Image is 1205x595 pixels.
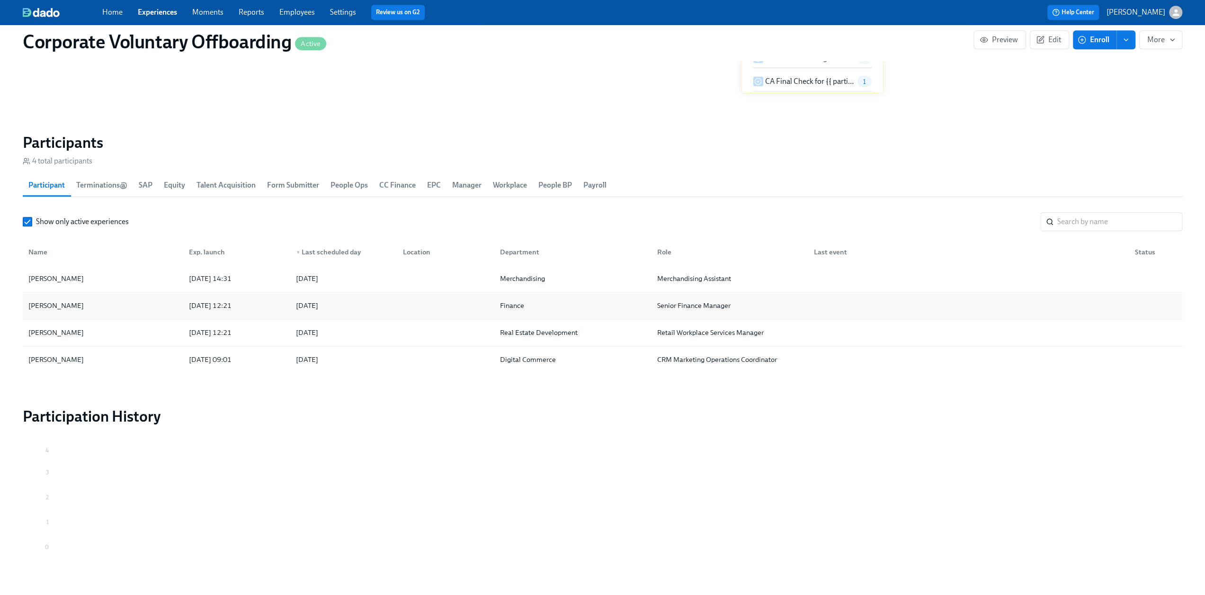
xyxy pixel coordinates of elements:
div: Last event [806,243,1127,261]
span: Preview [982,35,1018,45]
a: Settings [330,8,356,17]
div: Status [1131,246,1180,258]
div: [PERSON_NAME][DATE] 12:21[DATE]FinanceSenior Finance Manager [23,292,1182,319]
div: [DATE] [292,354,395,365]
input: Search by name [1057,212,1182,231]
span: CC Finance [379,179,416,192]
div: [PERSON_NAME][DATE] 09:01[DATE]Digital CommerceCRM Marketing Operations Coordinator [23,346,1182,373]
div: Location [399,246,493,258]
span: Terminations@ [76,179,127,192]
div: [PERSON_NAME][DATE] 12:21[DATE]Real Estate DevelopmentRetail Workplace Services Manager [23,319,1182,346]
a: Moments [192,8,223,17]
tspan: 2 [46,494,49,500]
div: CRM Marketing Operations Coordinator [653,354,806,365]
div: [DATE] 12:21 [185,300,288,311]
div: Name [25,243,181,261]
a: Home [102,8,123,17]
button: More [1139,30,1182,49]
a: Review us on G2 [376,8,420,17]
div: Retail Workplace Services Manager [653,327,806,338]
div: [PERSON_NAME][DATE] 14:31[DATE]MerchandisingMerchandising Assistant [23,265,1182,292]
div: Last scheduled day [292,246,395,258]
button: Review us on G2 [371,5,425,20]
span: Help Center [1052,8,1094,17]
div: ▼Last scheduled day [288,243,395,261]
div: Status [1127,243,1180,261]
tspan: 1 [46,519,49,525]
div: Senior Finance Manager [653,300,806,311]
h2: Participation History [23,407,1182,426]
span: People BP [538,179,572,192]
div: Exp. launch [181,243,288,261]
span: Participant [28,179,65,192]
button: Help Center [1047,5,1099,20]
div: Location [395,243,493,261]
a: Reports [239,8,264,17]
div: Merchandising Assistant [653,273,806,284]
span: Manager [452,179,482,192]
tspan: 0 [45,543,49,550]
span: Active [295,40,326,47]
span: People Ops [330,179,368,192]
a: Employees [279,8,315,17]
span: Workplace [493,179,527,192]
div: [PERSON_NAME] [25,354,181,365]
span: SAP [139,179,152,192]
div: [PERSON_NAME] [25,327,181,338]
div: Last event [810,246,1127,258]
button: enroll [1116,30,1135,49]
span: Show only active experiences [36,216,129,227]
div: Exp. launch [185,246,288,258]
div: Role [653,246,806,258]
div: Name [25,246,181,258]
span: Edit [1038,35,1061,45]
p: [PERSON_NAME] [1107,7,1165,18]
div: [DATE] 14:31 [185,273,288,284]
div: [DATE] 09:01 [185,354,288,365]
span: Enroll [1080,35,1109,45]
div: Department [492,243,649,261]
div: [PERSON_NAME] [25,273,181,284]
span: Form Submitter [267,179,319,192]
div: [DATE] [292,327,395,338]
a: Experiences [138,8,177,17]
img: dado [23,8,60,17]
div: Role [649,243,806,261]
span: Equity [164,179,185,192]
a: dado [23,8,102,17]
h2: Participants [23,133,1182,152]
div: Digital Commerce [496,354,649,365]
h1: Corporate Voluntary Offboarding [23,30,326,53]
div: [DATE] 12:21 [185,327,288,338]
button: Edit [1030,30,1069,49]
div: Merchandising [496,273,649,284]
span: 1 [857,78,871,85]
span: EPC [427,179,441,192]
div: 4 total participants [23,156,92,166]
div: [PERSON_NAME] [25,300,88,311]
div: Department [496,246,649,258]
tspan: 4 [45,447,49,453]
span: ▼ [296,250,301,255]
span: Talent Acquisition [196,179,256,192]
p: CA Final Check for {{ participant.fullName }} ({{ participant.lastScheduledDay | MM/DD/YYYY }}) [765,76,853,87]
span: More [1147,35,1174,45]
div: Real Estate Development [496,327,649,338]
button: Preview [973,30,1026,49]
tspan: 3 [46,469,49,476]
div: Finance [496,300,649,311]
div: [DATE] [292,300,395,311]
button: [PERSON_NAME] [1107,6,1182,19]
span: Payroll [583,179,607,192]
div: [DATE] [292,273,395,284]
button: Enroll [1073,30,1116,49]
